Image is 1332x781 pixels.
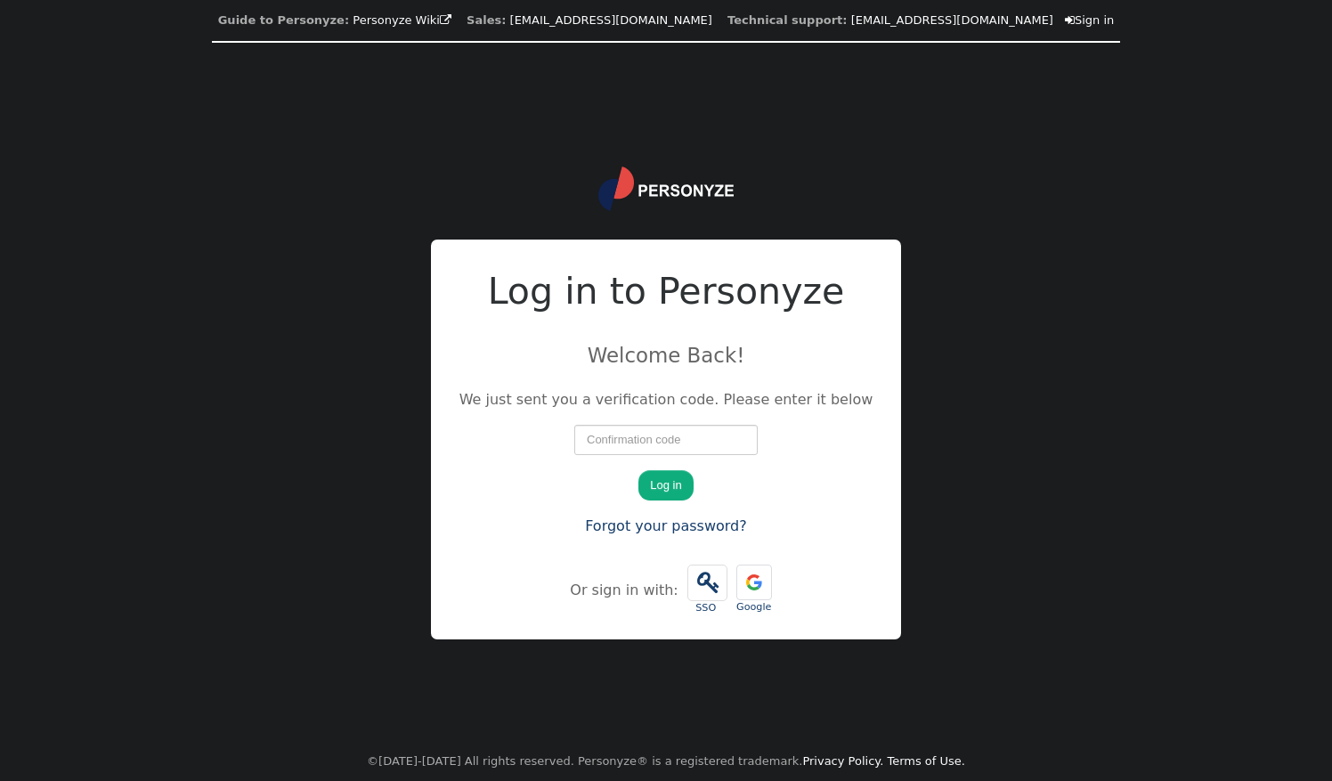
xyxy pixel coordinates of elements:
p: We just sent you a verification code. Please enter it below [459,389,873,411]
a: Google [732,556,776,624]
div: Or sign in with: [570,580,682,601]
button: Log in [638,470,693,500]
b: Sales: [467,13,506,27]
a: [EMAIL_ADDRESS][DOMAIN_NAME] [851,13,1053,27]
a:  SSO [683,556,732,625]
h2: Log in to Personyze [459,264,873,320]
a: Personyze Wiki [353,13,451,27]
img: logo.svg [598,167,734,211]
a: Terms of Use. [887,754,965,768]
b: Guide to Personyze: [218,13,349,27]
a: Sign in [1065,13,1114,27]
div: SSO [687,601,725,616]
span:  [440,14,451,26]
a: Privacy Policy. [802,754,883,768]
b: Technical support: [727,13,847,27]
p: Welcome Back! [459,340,873,370]
span:  [688,565,727,600]
span:  [1065,14,1075,26]
div: Google [736,600,772,615]
a: Forgot your password? [585,517,747,534]
a: [EMAIL_ADDRESS][DOMAIN_NAME] [510,13,712,27]
input: Confirmation code [574,425,758,455]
